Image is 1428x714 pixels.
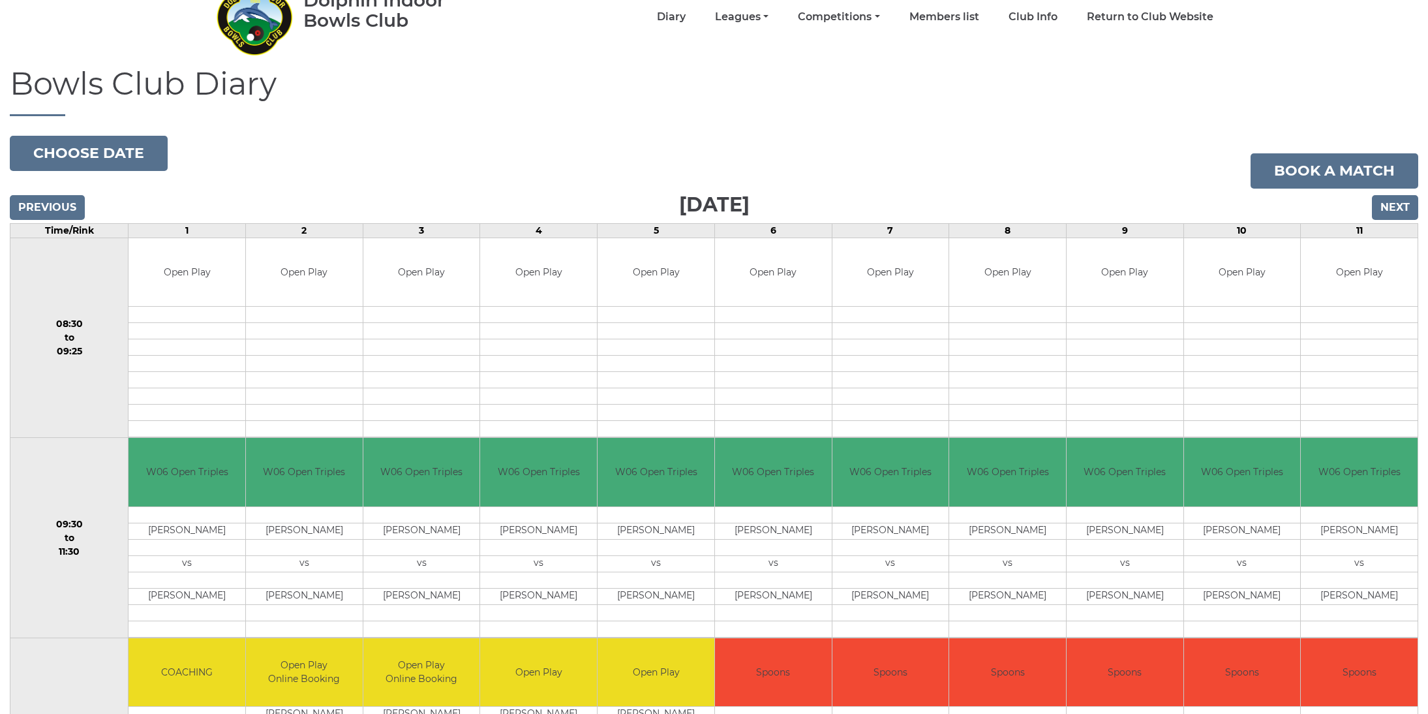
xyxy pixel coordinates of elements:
[1301,223,1418,238] td: 11
[832,555,949,572] td: vs
[10,67,1418,116] h1: Bowls Club Diary
[363,555,480,572] td: vs
[715,555,832,572] td: vs
[363,238,480,307] td: Open Play
[246,555,363,572] td: vs
[832,238,949,307] td: Open Play
[715,523,832,539] td: [PERSON_NAME]
[1184,555,1301,572] td: vs
[1067,588,1183,604] td: [PERSON_NAME]
[949,223,1067,238] td: 8
[832,438,949,506] td: W06 Open Triples
[480,223,598,238] td: 4
[10,238,129,438] td: 08:30 to 09:25
[598,588,714,604] td: [PERSON_NAME]
[598,223,715,238] td: 5
[129,438,245,506] td: W06 Open Triples
[1301,588,1418,604] td: [PERSON_NAME]
[598,238,714,307] td: Open Play
[363,223,480,238] td: 3
[363,523,480,539] td: [PERSON_NAME]
[246,523,363,539] td: [PERSON_NAME]
[798,10,879,24] a: Competitions
[480,555,597,572] td: vs
[715,238,832,307] td: Open Play
[480,238,597,307] td: Open Play
[949,523,1066,539] td: [PERSON_NAME]
[832,588,949,604] td: [PERSON_NAME]
[949,555,1066,572] td: vs
[598,438,714,506] td: W06 Open Triples
[480,438,597,506] td: W06 Open Triples
[129,223,246,238] td: 1
[1184,638,1301,707] td: Spoons
[1301,555,1418,572] td: vs
[363,438,480,506] td: W06 Open Triples
[246,238,363,307] td: Open Play
[1184,238,1301,307] td: Open Play
[10,438,129,638] td: 09:30 to 11:30
[598,638,714,707] td: Open Play
[1184,438,1301,506] td: W06 Open Triples
[1067,638,1183,707] td: Spoons
[363,638,480,707] td: Open Play Online Booking
[1372,195,1418,220] input: Next
[246,588,363,604] td: [PERSON_NAME]
[1067,238,1183,307] td: Open Play
[832,523,949,539] td: [PERSON_NAME]
[480,523,597,539] td: [PERSON_NAME]
[715,10,768,24] a: Leagues
[714,223,832,238] td: 6
[129,638,245,707] td: COACHING
[129,555,245,572] td: vs
[246,638,363,707] td: Open Play Online Booking
[1301,523,1418,539] td: [PERSON_NAME]
[1009,10,1057,24] a: Club Info
[1067,523,1183,539] td: [PERSON_NAME]
[10,136,168,171] button: Choose date
[1066,223,1183,238] td: 9
[1251,153,1418,189] a: Book a match
[246,438,363,506] td: W06 Open Triples
[1067,555,1183,572] td: vs
[832,638,949,707] td: Spoons
[598,555,714,572] td: vs
[1087,10,1213,24] a: Return to Club Website
[1183,223,1301,238] td: 10
[129,588,245,604] td: [PERSON_NAME]
[832,223,949,238] td: 7
[10,223,129,238] td: Time/Rink
[10,195,85,220] input: Previous
[715,588,832,604] td: [PERSON_NAME]
[715,438,832,506] td: W06 Open Triples
[715,638,832,707] td: Spoons
[949,438,1066,506] td: W06 Open Triples
[480,638,597,707] td: Open Play
[949,588,1066,604] td: [PERSON_NAME]
[949,238,1066,307] td: Open Play
[129,238,245,307] td: Open Play
[657,10,686,24] a: Diary
[363,588,480,604] td: [PERSON_NAME]
[949,638,1066,707] td: Spoons
[1184,588,1301,604] td: [PERSON_NAME]
[1301,438,1418,506] td: W06 Open Triples
[909,10,979,24] a: Members list
[1301,238,1418,307] td: Open Play
[480,588,597,604] td: [PERSON_NAME]
[598,523,714,539] td: [PERSON_NAME]
[129,523,245,539] td: [PERSON_NAME]
[1067,438,1183,506] td: W06 Open Triples
[1184,523,1301,539] td: [PERSON_NAME]
[1301,638,1418,707] td: Spoons
[246,223,363,238] td: 2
